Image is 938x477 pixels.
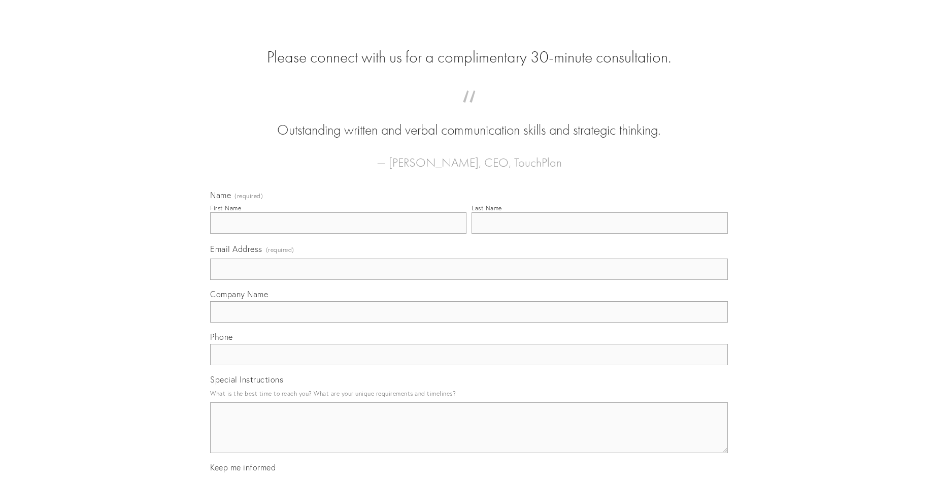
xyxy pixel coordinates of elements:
span: (required) [266,243,294,257]
span: Name [210,190,231,200]
figcaption: — [PERSON_NAME], CEO, TouchPlan [226,140,712,173]
blockquote: Outstanding written and verbal communication skills and strategic thinking. [226,101,712,140]
div: First Name [210,204,241,212]
div: Last Name [472,204,502,212]
span: Keep me informed [210,462,276,472]
p: What is the best time to reach you? What are your unique requirements and timelines? [210,387,728,400]
span: Special Instructions [210,374,283,385]
span: Company Name [210,289,268,299]
h2: Please connect with us for a complimentary 30-minute consultation. [210,48,728,67]
span: “ [226,101,712,120]
span: Phone [210,332,233,342]
span: Email Address [210,244,262,254]
span: (required) [234,193,263,199]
